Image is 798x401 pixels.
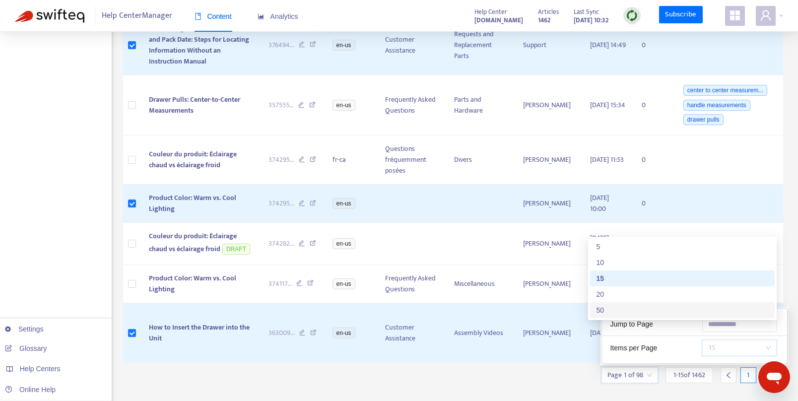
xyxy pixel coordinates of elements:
iframe: Button to launch messaging window [758,361,790,393]
a: Online Help [5,386,56,394]
div: 50 [596,305,769,316]
span: [DATE] 09:32 [590,232,609,255]
td: Assembly Videos [446,303,515,364]
span: drawer pulls [683,114,724,125]
span: Product Color: Warm vs. Cool Lighting [149,272,236,295]
span: Drawer Pulls: Center-to-Center Measurements [149,94,240,116]
td: [PERSON_NAME] [515,75,582,136]
td: Support [515,15,582,75]
td: [PERSON_NAME] [515,135,582,185]
span: [DATE] 15:34 [590,99,625,111]
span: [DATE] 14:49 [590,39,626,51]
span: Help Center [474,6,507,17]
td: Parts and Hardware [446,75,515,136]
div: 20 [596,289,769,300]
span: 363009 ... [268,328,295,338]
span: 374282 ... [268,238,294,249]
span: Last Sync [574,6,599,17]
div: 20 [590,286,775,302]
td: Customer Assistance [377,15,447,75]
a: Subscribe [659,6,703,24]
img: sync.dc5367851b00ba804db3.png [626,9,638,22]
span: en-us [332,198,355,209]
div: 5 [590,239,775,255]
span: DRAFT [222,244,250,255]
td: Frequently Asked Questions [377,75,447,136]
span: appstore [729,9,741,21]
td: [PERSON_NAME] [515,223,582,265]
span: Analytics [258,12,298,20]
div: 10 [590,255,775,270]
span: [DATE] 10:00 [590,192,609,214]
span: Help Centers [20,365,61,373]
div: 5 [596,241,769,252]
strong: [DOMAIN_NAME] [474,15,523,26]
span: en-us [332,278,355,289]
a: Settings [5,325,44,333]
td: [PERSON_NAME] [515,265,582,303]
strong: [DATE] 10:32 [574,15,608,26]
span: user [760,9,772,21]
span: 357555 ... [268,100,294,111]
span: 374295 ... [268,154,294,165]
strong: 1462 [538,15,550,26]
td: Customer Assistance [377,303,447,364]
span: 376494 ... [268,40,294,51]
td: 0 [634,223,673,265]
div: 10 [596,257,769,268]
span: How to Insert the Drawer into the Unit [149,322,250,344]
td: 0 [634,185,673,223]
span: [DATE] 11:53 [590,154,624,165]
a: Glossary [5,344,47,352]
span: 374295 ... [268,198,294,209]
span: 1 - 15 of 1462 [673,370,705,380]
span: 374117 ... [268,278,292,289]
td: Frequently Asked Questions [377,265,447,303]
span: Product Color: Warm vs. Cool Lighting [149,192,236,214]
span: Couleur du produit: Éclairage chaud vs éclairage froid [149,148,237,171]
td: Divers [446,135,515,185]
div: 1 [740,367,756,383]
span: [DATE] 17:48 [590,327,625,338]
span: left [725,372,732,379]
span: book [195,13,201,20]
span: en-us [332,100,355,111]
span: Articles [538,6,559,17]
span: en-us [332,238,355,249]
div: 15 [596,273,769,284]
td: 0 [634,15,673,75]
span: en-us [332,40,355,51]
span: Finding Your Model Number and Pack Date: Steps for Locating Information Without an Instruction Ma... [149,23,249,67]
td: Miscellaneous [446,265,515,303]
span: 15 [708,340,771,355]
td: fr-ca [325,135,377,185]
span: Couleur du produit: Éclairage chaud vs éclairage froid [149,230,237,255]
td: [PERSON_NAME] [515,185,582,223]
div: 15 [590,270,775,286]
td: Requests and Replacement Parts [446,15,515,75]
span: area-chart [258,13,265,20]
td: Questions fréquemment posées [377,135,447,185]
img: Swifteq [15,9,84,23]
span: en-us [332,328,355,338]
a: [DOMAIN_NAME] [474,14,523,26]
span: Items per Page [610,344,657,352]
span: Help Center Manager [102,6,172,25]
td: 0 [634,75,673,136]
td: 0 [634,135,673,185]
span: Content [195,12,232,20]
td: [PERSON_NAME] [515,303,582,364]
span: Jump to Page [610,320,653,328]
span: handle measurements [683,100,750,111]
div: 50 [590,302,775,318]
span: center to center measurem... [683,85,767,96]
